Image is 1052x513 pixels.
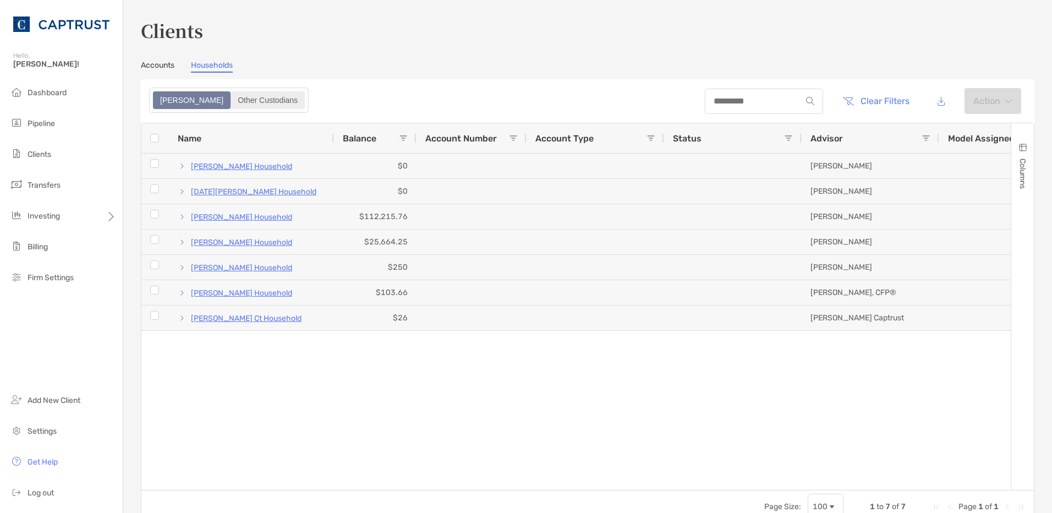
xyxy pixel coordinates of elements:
img: input icon [806,97,814,105]
div: [PERSON_NAME] [802,255,939,280]
span: to [876,502,884,511]
div: 100 [813,502,828,511]
img: dashboard icon [10,85,23,99]
span: Dashboard [28,88,67,97]
img: firm-settings icon [10,270,23,283]
a: [PERSON_NAME] Household [191,160,292,173]
a: [PERSON_NAME] Household [191,210,292,224]
span: of [985,502,992,511]
div: Previous Page [945,503,954,511]
div: Zoe [154,92,229,108]
span: Model Assigned [948,133,1015,144]
div: $26 [334,305,417,330]
span: Add New Client [28,396,80,405]
img: clients icon [10,147,23,160]
a: Households [191,61,233,73]
img: transfers icon [10,178,23,191]
span: Get Help [28,457,58,467]
span: Columns [1018,159,1027,189]
a: [DATE][PERSON_NAME] Household [191,185,316,199]
img: add_new_client icon [10,393,23,406]
span: Transfers [28,181,61,190]
div: Other Custodians [232,92,304,108]
div: [PERSON_NAME] [802,204,939,229]
a: Accounts [141,61,174,73]
span: Account Number [425,133,497,144]
img: logout icon [10,485,23,499]
span: Pipeline [28,119,55,128]
div: [PERSON_NAME] [802,154,939,178]
span: of [892,502,899,511]
span: Billing [28,242,48,252]
span: [PERSON_NAME]! [13,59,116,69]
span: Advisor [810,133,843,144]
span: Name [178,133,201,144]
h3: Clients [141,18,1034,43]
div: $250 [334,255,417,280]
div: $103.66 [334,280,417,305]
span: Balance [343,133,376,144]
span: Investing [28,211,60,221]
span: 1 [870,502,875,511]
div: [PERSON_NAME] [802,179,939,204]
img: pipeline icon [10,116,23,129]
span: Firm Settings [28,273,74,282]
button: Actionarrow [965,88,1021,114]
span: 1 [978,502,983,511]
span: Account Type [535,133,594,144]
div: [PERSON_NAME] Captrust [802,305,939,330]
div: segmented control [149,88,309,113]
span: 7 [885,502,890,511]
span: Clients [28,150,51,159]
a: [PERSON_NAME] Household [191,261,292,275]
a: [PERSON_NAME] Household [191,286,292,300]
img: investing icon [10,209,23,222]
div: [PERSON_NAME], CFP® [802,280,939,305]
div: First Page [932,503,941,511]
div: Last Page [1016,503,1025,511]
span: Log out [28,488,54,498]
a: [PERSON_NAME] Ct Household [191,312,302,325]
span: Settings [28,427,57,436]
img: settings icon [10,424,23,437]
img: arrow [1005,99,1012,104]
div: $112,215.76 [334,204,417,229]
img: get-help icon [10,455,23,468]
a: [PERSON_NAME] Household [191,236,292,249]
span: 7 [901,502,906,511]
button: Clear Filters [834,89,918,113]
img: CAPTRUST Logo [13,4,109,44]
div: Next Page [1003,503,1012,511]
span: 1 [994,502,999,511]
div: $25,664.25 [334,230,417,254]
div: $0 [334,154,417,178]
div: Page Size: [764,502,801,511]
img: billing icon [10,239,23,253]
div: [PERSON_NAME] [802,230,939,254]
span: Page [958,502,977,511]
span: Status [673,133,702,144]
div: $0 [334,179,417,204]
